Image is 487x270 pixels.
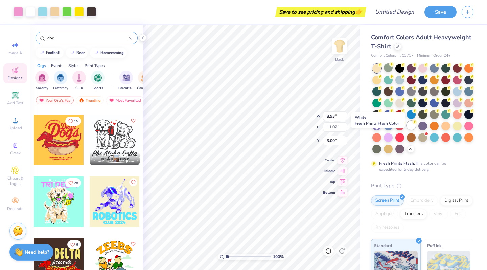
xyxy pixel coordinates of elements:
div: filter for Fraternity [53,71,68,91]
button: Like [129,117,137,125]
span: 100 % [273,254,284,260]
span: [PERSON_NAME] [100,153,129,158]
button: Like [129,240,137,248]
span: Center [323,158,335,163]
img: Parent's Weekend Image [122,74,130,82]
span: 6 [76,243,78,246]
span: Designs [8,75,23,81]
button: Like [129,178,137,186]
div: Your Org's Fav [36,96,74,104]
div: Trending [76,96,104,104]
div: Back [335,56,344,62]
div: filter for Game Day [137,71,153,91]
span: Add Text [7,100,23,106]
img: trend_line.gif [94,51,99,55]
div: Save to see pricing and shipping [277,7,365,17]
div: Print Types [85,63,105,69]
img: Fraternity Image [57,74,64,82]
img: trending.gif [79,98,84,103]
span: 👉 [355,7,363,16]
button: filter button [118,71,134,91]
div: Foil [450,209,466,219]
div: football [46,51,61,55]
div: filter for Parent's Weekend [118,71,134,91]
div: Embroidery [406,195,438,206]
div: Digital Print [440,195,473,206]
input: Untitled Design [370,5,419,19]
span: Top [323,180,335,184]
span: 28 [74,181,78,185]
div: Rhinestones [371,223,404,233]
strong: Need help? [25,249,49,255]
strong: Fresh Prints Flash: [379,161,415,166]
img: Sorority Image [38,74,46,82]
span: Standard [374,242,392,249]
button: Like [65,117,81,126]
span: 15 [74,120,78,123]
div: Orgs [37,63,46,69]
div: filter for Sports [91,71,105,91]
span: Comfort Colors Adult Heavyweight T-Shirt [371,33,471,50]
div: White [351,112,405,128]
button: filter button [91,71,105,91]
span: Phi Alpha Delta, [GEOGRAPHIC_DATA][US_STATE] [100,159,137,164]
div: Transfers [400,209,427,219]
button: Like [65,178,81,187]
span: Game Day [137,86,153,91]
button: Save [424,6,457,18]
div: bear [76,51,85,55]
div: filter for Club [72,71,86,91]
div: Most Favorited [106,96,144,104]
div: Print Type [371,182,473,190]
div: Applique [371,209,398,219]
button: homecoming [90,48,127,58]
span: Puff Ink [427,242,441,249]
span: Image AI [7,50,23,56]
div: This color can be expedited for 5 day delivery. [379,160,462,172]
button: filter button [137,71,153,91]
img: Game Day Image [141,74,149,82]
span: Middle [323,169,335,173]
input: Try "Alpha" [47,35,129,41]
span: Minimum Order: 24 + [417,53,451,59]
button: football [36,48,64,58]
span: Parent's Weekend [118,86,134,91]
span: Club [75,86,83,91]
img: Back [333,39,346,53]
div: Screen Print [371,195,404,206]
button: filter button [72,71,86,91]
button: bear [66,48,88,58]
span: Clipart & logos [3,175,27,186]
div: Styles [68,63,79,69]
span: Sorority [36,86,48,91]
div: Events [51,63,63,69]
span: # C1717 [399,53,414,59]
span: Fresh Prints Flash Color [355,121,399,126]
img: trend_line.gif [70,51,75,55]
img: Club Image [75,74,83,82]
img: Sports Image [94,74,102,82]
button: Like [67,240,81,249]
span: Upload [8,125,22,131]
span: Bottom [323,190,335,195]
button: filter button [35,71,49,91]
button: filter button [53,71,68,91]
div: filter for Sorority [35,71,49,91]
span: Greek [10,150,21,156]
span: Sports [93,86,103,91]
span: Comfort Colors [371,53,396,59]
span: Decorate [7,206,23,211]
span: Fraternity [53,86,68,91]
img: most_fav.gif [109,98,114,103]
div: homecoming [100,51,124,55]
div: Vinyl [429,209,448,219]
img: most_fav.gif [39,98,44,103]
img: trend_line.gif [39,51,45,55]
